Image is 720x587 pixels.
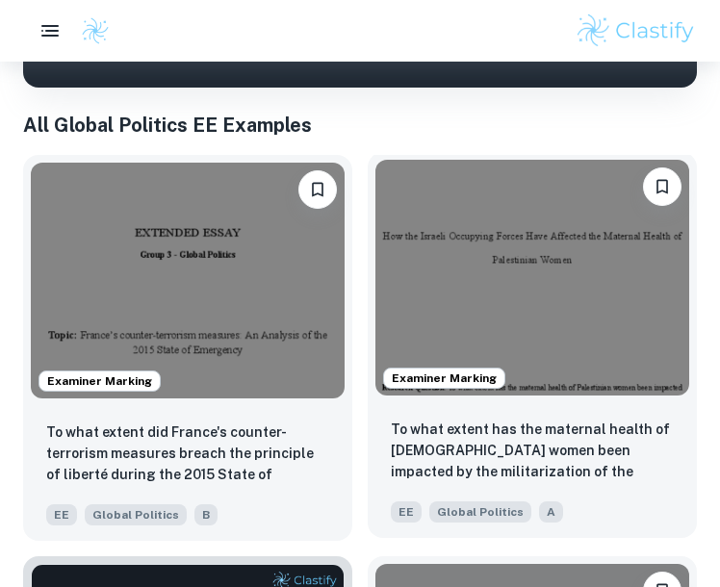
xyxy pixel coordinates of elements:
img: Global Politics EE example thumbnail: To what extent did France's counter-terr [31,163,345,398]
span: Global Politics [85,504,187,525]
img: Global Politics EE example thumbnail: To what extent has the maternal health o [375,160,689,396]
span: A [539,501,563,523]
span: Examiner Marking [384,370,504,387]
span: Examiner Marking [39,372,160,390]
a: Examiner MarkingPlease log in to bookmark exemplarsTo what extent has the maternal health of Pale... [368,155,697,541]
p: To what extent has the maternal health of Palestinian women been impacted by the militarization o... [391,419,674,484]
img: Clastify logo [575,12,697,50]
p: To what extent did France's counter-terrorism measures breach the principle of liberté during the... [46,421,329,487]
button: Please log in to bookmark exemplars [643,167,681,206]
button: Please log in to bookmark exemplars [298,170,337,209]
span: B [194,504,218,525]
span: EE [46,504,77,525]
img: Clastify logo [81,16,110,45]
a: Examiner MarkingPlease log in to bookmark exemplarsTo what extent did France's counter-terrorism ... [23,155,352,541]
span: Global Politics [429,501,531,523]
h1: All Global Politics EE Examples [23,111,697,140]
a: Clastify logo [69,16,110,45]
span: EE [391,501,422,523]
